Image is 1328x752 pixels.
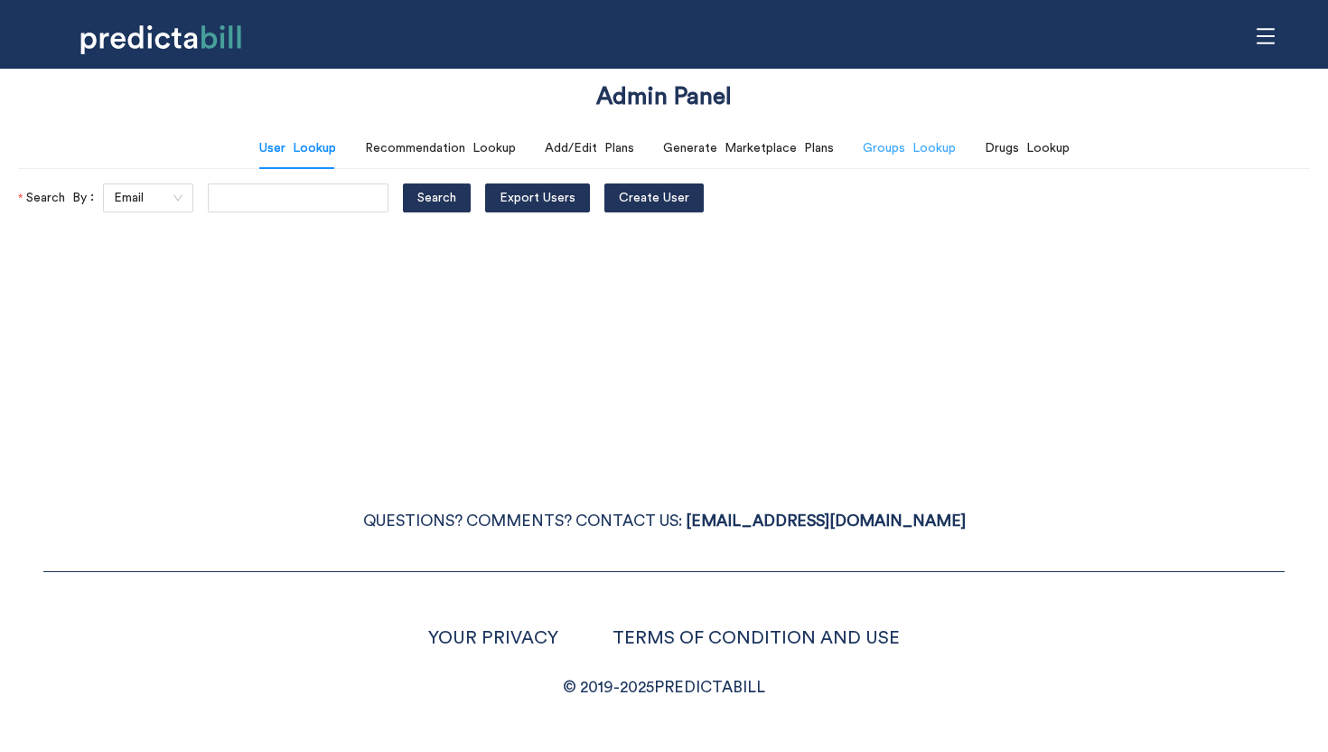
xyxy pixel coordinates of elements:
[403,183,471,212] button: Search
[596,80,732,114] h1: Admin Panel
[604,183,704,212] button: Create User
[18,183,103,212] label: Search By
[619,188,689,208] span: Create User
[114,184,182,211] span: Email
[663,138,834,158] div: Generate Marketplace Plans
[43,508,1285,535] p: QUESTIONS? COMMENTS? CONTACT US:
[985,138,1070,158] div: Drugs Lookup
[545,138,634,158] div: Add/Edit Plans
[500,188,575,208] span: Export Users
[417,188,456,208] span: Search
[365,138,516,158] div: Recommendation Lookup
[863,138,956,158] div: Groups Lookup
[259,138,336,158] div: User Lookup
[1249,19,1283,53] span: menu
[686,513,966,529] a: [EMAIL_ADDRESS][DOMAIN_NAME]
[428,629,558,647] a: YOUR PRIVACY
[485,183,590,212] button: Export Users
[613,629,900,647] a: TERMS OF CONDITION AND USE
[43,674,1285,701] p: © 2019- 2025 PREDICTABILL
